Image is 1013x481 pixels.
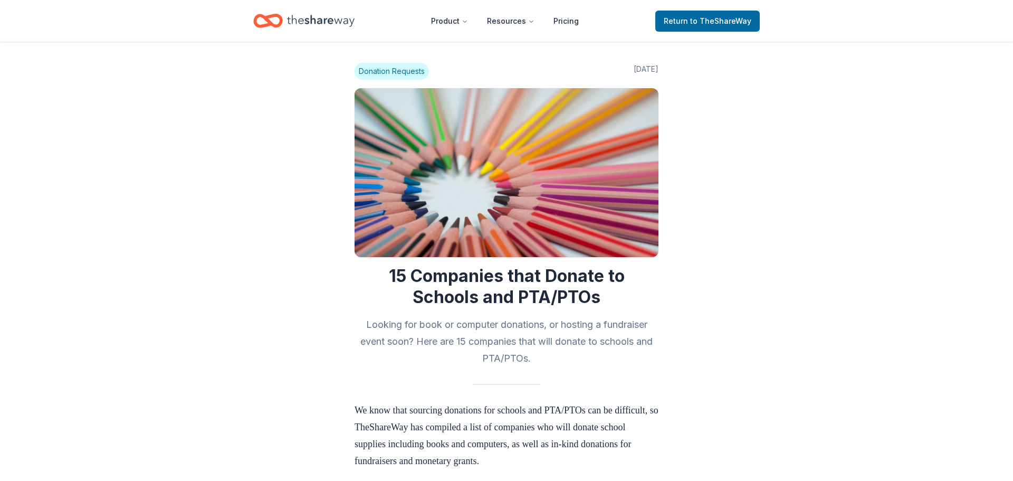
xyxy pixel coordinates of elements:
[655,11,760,32] a: Returnto TheShareWay
[479,11,543,32] button: Resources
[664,15,751,27] span: Return
[355,88,658,257] img: Image for 15 Companies that Donate to Schools and PTA/PTOs
[634,63,658,80] span: [DATE]
[690,16,751,25] span: to TheShareWay
[355,316,658,367] h2: Looking for book or computer donations, or hosting a fundraiser event soon? Here are 15 companies...
[423,11,476,32] button: Product
[545,11,587,32] a: Pricing
[423,8,587,33] nav: Main
[355,63,429,80] span: Donation Requests
[253,8,355,33] a: Home
[355,266,658,308] h1: 15 Companies that Donate to Schools and PTA/PTOs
